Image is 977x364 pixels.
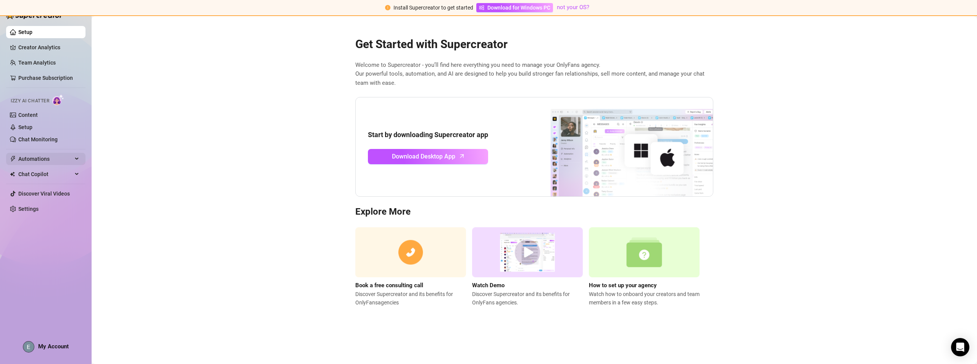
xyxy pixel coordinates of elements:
[18,168,73,180] span: Chat Copilot
[18,41,79,53] a: Creator Analytics
[355,290,466,307] span: Discover Supercreator and its benefits for OnlyFans agencies
[472,290,583,307] span: Discover Supercreator and its benefits for OnlyFans agencies.
[589,282,657,289] strong: How to set up your agency
[355,227,466,307] a: Book a free consulting callDiscover Supercreator and its benefits for OnlyFansagencies
[355,282,423,289] strong: Book a free consulting call
[52,94,64,105] img: AI Chatter
[472,227,583,277] img: supercreator demo
[385,5,390,10] span: exclamation-circle
[479,5,484,10] span: windows
[11,97,49,105] span: Izzy AI Chatter
[487,3,550,12] span: Download for Windows PC
[18,206,39,212] a: Settings
[589,227,700,277] img: setup agency guide
[368,149,488,164] a: Download Desktop Apparrow-up
[522,97,713,197] img: download app
[18,153,73,165] span: Automations
[18,191,70,197] a: Discover Viral Videos
[18,124,32,130] a: Setup
[458,152,466,160] span: arrow-up
[392,152,455,161] span: Download Desktop App
[589,227,700,307] a: How to set up your agencyWatch how to onboard your creators and team members in a few easy steps.
[10,171,15,177] img: Chat Copilot
[18,29,32,35] a: Setup
[355,206,713,218] h3: Explore More
[18,112,38,118] a: Content
[10,156,16,162] span: thunderbolt
[393,5,473,11] span: Install Supercreator to get started
[18,60,56,66] a: Team Analytics
[355,37,713,52] h2: Get Started with Supercreator
[23,341,34,352] img: ACg8ocJUUFdIwyGJMdfGwzy8zMFucKmSqfQdG4WFE94FXEtUIAEFlA=s96-c
[368,131,488,139] strong: Start by downloading Supercreator app
[38,343,69,350] span: My Account
[472,227,583,307] a: Watch DemoDiscover Supercreator and its benefits for OnlyFans agencies.
[951,338,969,356] div: Open Intercom Messenger
[472,282,505,289] strong: Watch Demo
[355,61,713,88] span: Welcome to Supercreator - you’ll find here everything you need to manage your OnlyFans agency. Ou...
[355,227,466,277] img: consulting call
[18,136,58,142] a: Chat Monitoring
[476,3,553,12] a: Download for Windows PC
[557,4,589,11] a: not your OS?
[589,290,700,307] span: Watch how to onboard your creators and team members in a few easy steps.
[18,75,73,81] a: Purchase Subscription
